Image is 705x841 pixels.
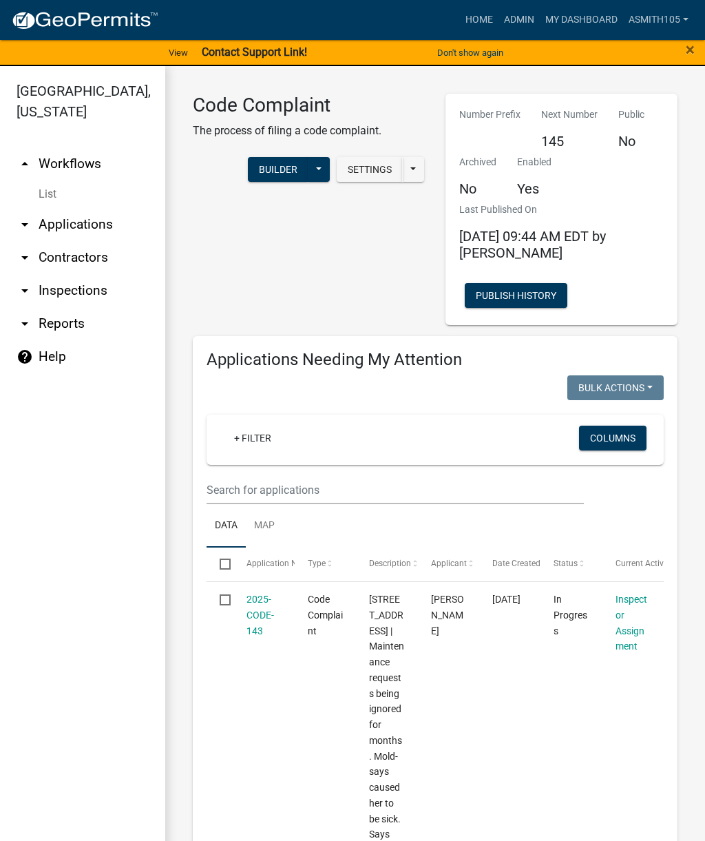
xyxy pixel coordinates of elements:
button: Columns [579,426,646,450]
p: Archived [459,155,496,169]
p: Number Prefix [459,107,520,122]
h5: 145 [541,133,598,149]
h5: No [618,133,644,149]
a: View [163,41,193,64]
p: Enabled [517,155,551,169]
a: Data [207,504,246,548]
span: Description [369,559,411,568]
a: Map [246,504,283,548]
p: Next Number [541,107,598,122]
h4: Applications Needing My Attention [207,350,664,370]
i: arrow_drop_down [17,249,33,266]
span: Type [308,559,326,568]
i: arrow_drop_down [17,315,33,332]
a: Home [460,7,498,33]
button: Publish History [465,283,567,308]
button: Close [686,41,695,58]
button: Don't show again [432,41,509,64]
datatable-header-cell: Status [540,548,602,581]
a: asmith105 [623,7,694,33]
a: 2025-CODE-143 [246,594,274,636]
span: Status [554,559,578,568]
span: [DATE] 09:44 AM EDT by [PERSON_NAME] [459,228,606,261]
datatable-header-cell: Description [356,548,417,581]
i: arrow_drop_up [17,156,33,172]
p: Public [618,107,644,122]
a: My Dashboard [540,7,623,33]
span: Date Created [492,559,540,568]
datatable-header-cell: Date Created [479,548,540,581]
i: arrow_drop_down [17,216,33,233]
strong: Contact Support Link! [202,45,307,59]
a: Admin [498,7,540,33]
span: Stephanie Morris [431,594,464,636]
a: Inspector Assignment [615,594,647,652]
datatable-header-cell: Current Activity [602,548,664,581]
button: Settings [337,157,403,182]
input: Search for applications [207,476,584,504]
span: Code Complaint [308,594,343,636]
datatable-header-cell: Applicant [418,548,479,581]
span: Current Activity [615,559,673,568]
a: + Filter [223,426,282,450]
p: Last Published On [459,203,664,217]
span: Applicant [431,559,467,568]
h5: No [459,180,496,197]
span: × [686,40,695,59]
i: arrow_drop_down [17,282,33,299]
p: The process of filing a code complaint. [193,123,381,139]
i: help [17,349,33,365]
h5: Yes [517,180,551,197]
button: Bulk Actions [567,375,664,400]
datatable-header-cell: Application Number [233,548,294,581]
button: Builder [248,157,308,182]
h3: Code Complaint [193,94,381,117]
wm-modal-confirm: Workflow Publish History [465,291,567,302]
datatable-header-cell: Type [295,548,356,581]
datatable-header-cell: Select [207,548,233,581]
span: 09/16/2025 [492,594,520,605]
span: Application Number [246,559,322,568]
span: In Progress [554,594,587,636]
